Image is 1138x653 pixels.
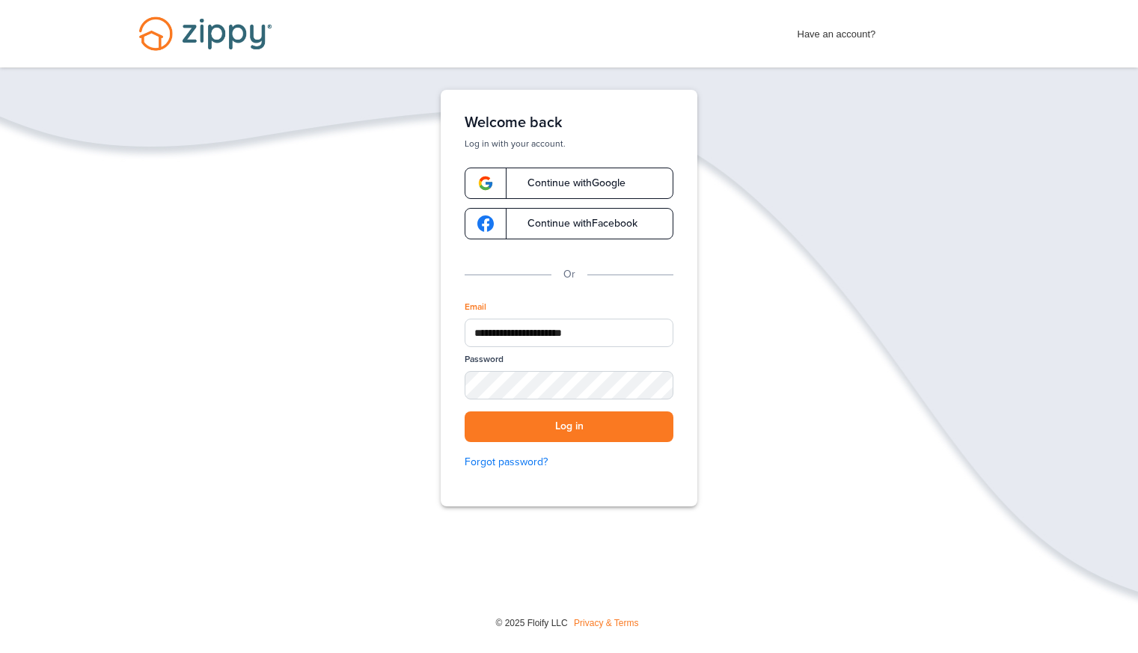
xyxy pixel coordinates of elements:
[465,208,673,239] a: google-logoContinue withFacebook
[465,353,504,366] label: Password
[798,19,876,43] span: Have an account?
[477,215,494,232] img: google-logo
[563,266,575,283] p: Or
[465,454,673,470] a: Forgot password?
[513,178,625,188] span: Continue with Google
[495,618,567,628] span: © 2025 Floify LLC
[513,218,637,229] span: Continue with Facebook
[465,138,673,150] p: Log in with your account.
[465,411,673,442] button: Log in
[465,114,673,132] h1: Welcome back
[465,301,486,313] label: Email
[465,319,673,347] input: Email
[465,371,673,399] input: Password
[465,168,673,199] a: google-logoContinue withGoogle
[477,175,494,191] img: google-logo
[574,618,638,628] a: Privacy & Terms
